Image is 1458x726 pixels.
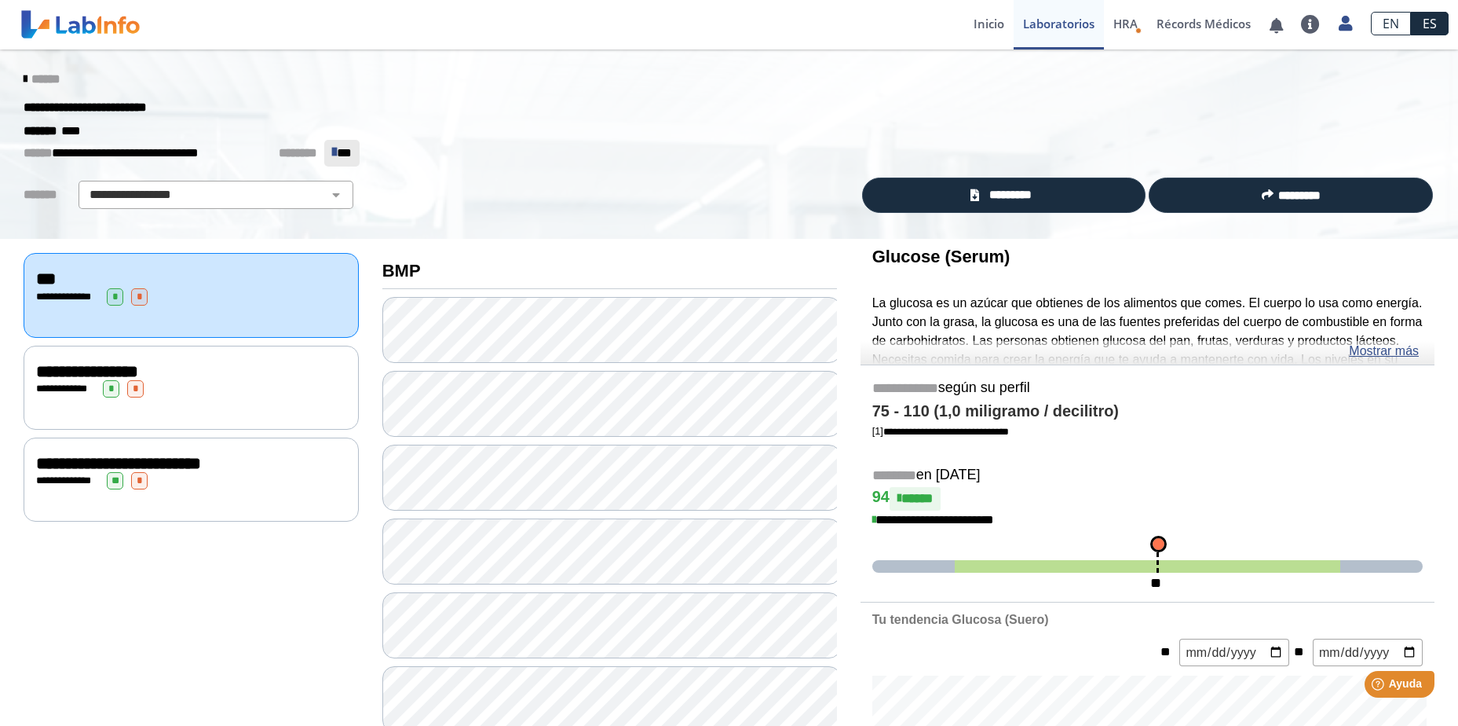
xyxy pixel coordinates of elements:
[872,402,1423,421] h4: 75 - 110 (1,0 miligramo / decilitro)
[872,247,1010,266] b: Glucose (Serum)
[872,379,1423,398] h5: según su perfil
[872,488,890,505] font: 94
[382,261,421,280] b: BMP
[872,613,1049,626] b: Tu tendencia Glucosa (Suero)
[1349,342,1419,361] a: Mostrar más
[1411,12,1449,35] a: ES
[1371,12,1411,35] a: EN
[1313,639,1423,666] input: mm/dd/aaaa
[1179,639,1289,666] input: mm/dd/aaaa
[1318,665,1441,709] iframe: Help widget launcher
[872,425,1009,437] font: [1]
[872,294,1423,407] p: La glucosa es un azúcar que obtienes de los alimentos que comes. El cuerpo lo usa como energía. J...
[916,467,981,482] font: en [DATE]
[1113,16,1138,31] span: HRA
